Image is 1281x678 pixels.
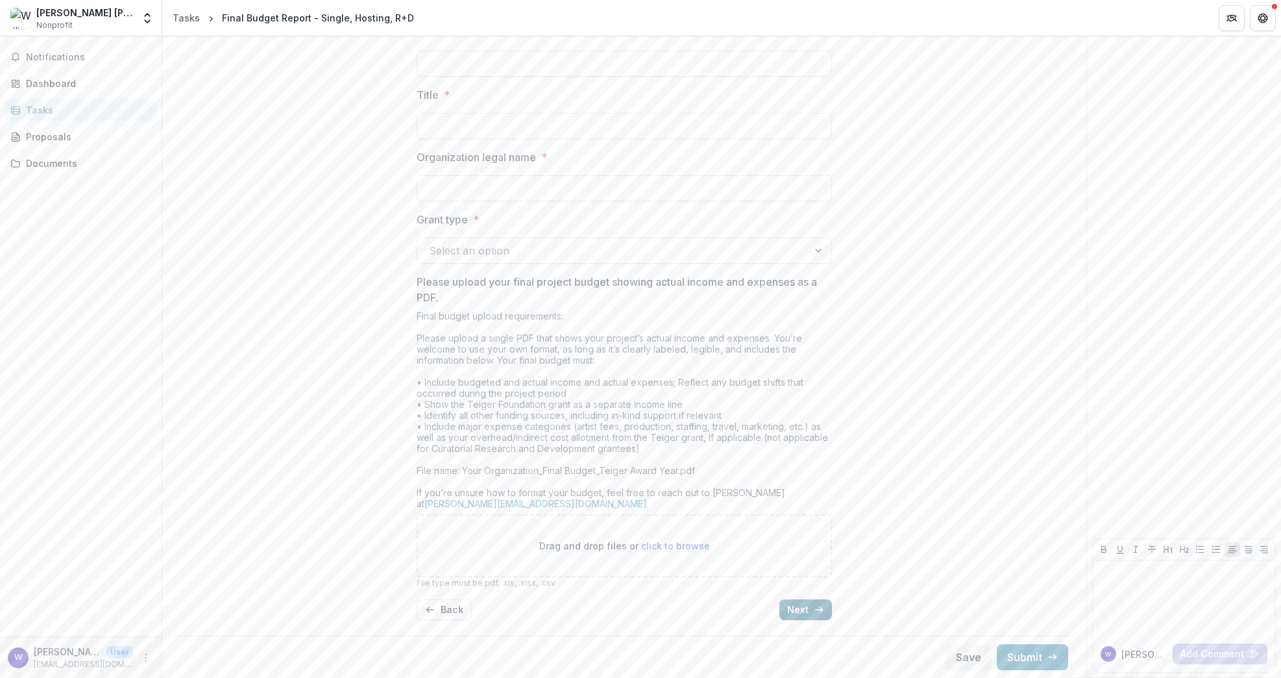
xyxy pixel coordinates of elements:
[36,19,73,31] span: Nonprofit
[1219,5,1245,31] button: Partners
[26,77,146,90] div: Dashboard
[1250,5,1276,31] button: Get Help
[34,645,101,659] p: [PERSON_NAME]
[997,644,1068,670] button: Submit
[106,646,133,658] p: User
[5,47,156,68] button: Notifications
[34,659,133,670] p: [EMAIL_ADDRESS][DOMAIN_NAME]
[36,6,133,19] div: [PERSON_NAME] [PERSON_NAME][GEOGRAPHIC_DATA]
[10,8,31,29] img: William Marsh Rice University
[424,498,647,509] a: [PERSON_NAME][EMAIL_ADDRESS][DOMAIN_NAME]
[26,103,146,117] div: Tasks
[1112,542,1128,557] button: Underline
[1096,542,1112,557] button: Bold
[945,644,992,670] button: Save
[1121,647,1167,661] p: [PERSON_NAME]
[5,126,156,147] a: Proposals
[417,577,832,589] p: File type must be .pdf, .xls, .xlsx, .csv
[167,8,419,27] nav: breadcrumb
[417,310,832,514] div: Final budget upload requirements: Please upload a single PDF that shows your project’s actual inc...
[417,87,439,103] p: Title
[641,540,710,551] span: click to browse
[26,52,151,63] span: Notifications
[5,73,156,94] a: Dashboard
[1192,542,1208,557] button: Bullet List
[1241,542,1256,557] button: Align Center
[417,599,472,620] button: Back
[5,99,156,121] a: Tasks
[1144,542,1160,557] button: Strike
[26,130,146,144] div: Proposals
[138,5,156,31] button: Open entity switcher
[1208,542,1224,557] button: Ordered List
[1173,644,1267,664] button: Add Comment
[1225,542,1240,557] button: Align Left
[1256,542,1272,557] button: Align Right
[1177,542,1192,557] button: Heading 2
[173,11,200,25] div: Tasks
[1128,542,1143,557] button: Italicize
[417,149,536,165] p: Organization legal name
[1105,651,1112,658] div: Whitney
[26,157,146,170] div: Documents
[14,653,23,662] div: Whitney
[1160,542,1176,557] button: Heading 1
[167,8,205,27] a: Tasks
[5,153,156,174] a: Documents
[539,539,710,553] p: Drag and drop files or
[779,599,832,620] button: Next
[138,650,154,666] button: More
[417,212,468,227] p: Grant type
[417,274,824,305] p: Please upload your final project budget showing actual income and expenses as a PDF.
[222,11,414,25] div: Final Budget Report - Single, Hosting, R+D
